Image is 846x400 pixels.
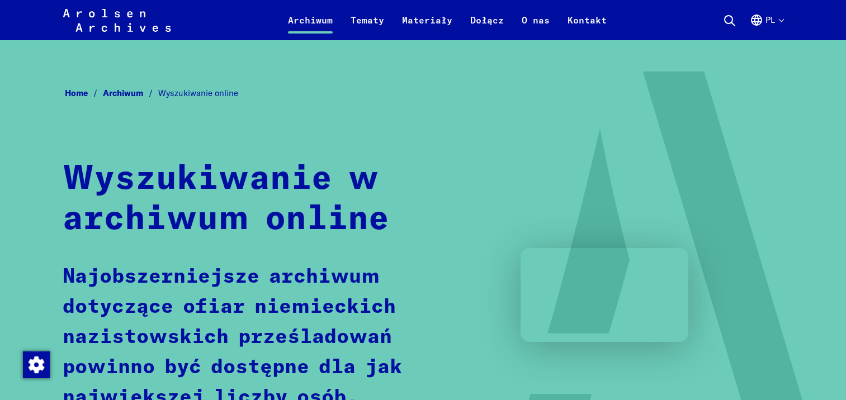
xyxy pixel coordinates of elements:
[279,13,342,40] a: Archiwum
[559,13,616,40] a: Kontakt
[65,88,103,98] a: Home
[103,88,158,98] a: Archiwum
[393,13,461,40] a: Materiały
[750,13,783,40] button: Polski, wybór języka
[23,351,50,378] img: Zmienić zgodę
[342,13,393,40] a: Tematy
[22,351,49,378] div: Zmienić zgodę
[158,88,238,98] span: Wyszukiwanie online
[63,85,783,102] nav: Breadcrumb
[279,7,616,34] nav: Podstawowy
[63,163,389,236] strong: Wyszukiwanie w archiwum online
[513,13,559,40] a: O nas
[461,13,513,40] a: Dołącz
